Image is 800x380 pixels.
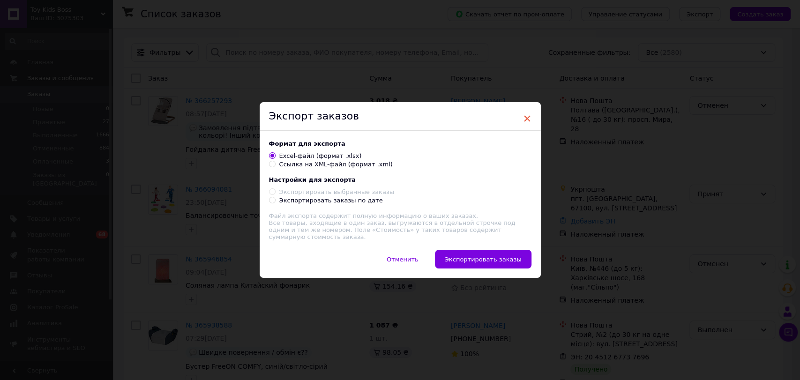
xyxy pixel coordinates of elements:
[279,188,394,196] div: Экспортировать выбранные заказы
[269,140,531,147] div: Формат для экспорта
[377,250,428,268] button: Отменить
[387,256,419,263] span: Отменить
[279,196,383,205] div: Экспортировать заказы по дате
[269,176,531,183] div: Настройки для экспорта
[269,212,531,240] div: Все товары, входящие в один заказ, выгружаются в отдельной строчке под одним и тем же номером. По...
[279,160,393,169] div: Ссылка на XML-файл (формат .xml)
[435,250,531,268] button: Экспортировать заказы
[279,152,362,160] div: Excel-файл (формат .xlsx)
[260,102,541,131] div: Экспорт заказов
[445,256,522,263] span: Экспортировать заказы
[523,111,531,127] span: ×
[269,212,531,219] div: Файл экспорта содержит полную информацию о ваших заказах.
